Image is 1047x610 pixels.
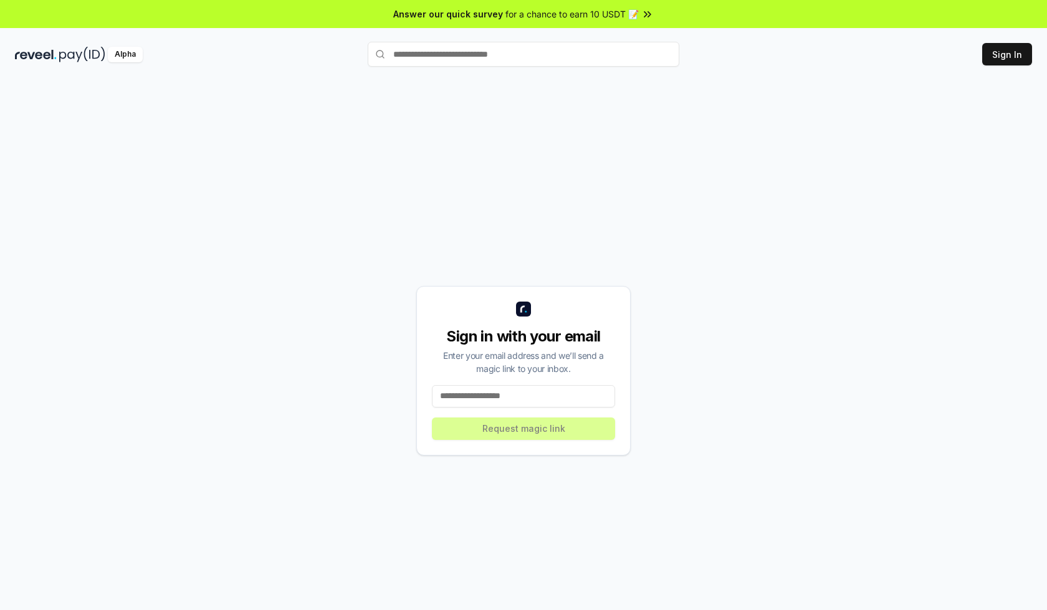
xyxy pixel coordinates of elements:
[982,43,1032,65] button: Sign In
[516,302,531,317] img: logo_small
[59,47,105,62] img: pay_id
[108,47,143,62] div: Alpha
[505,7,639,21] span: for a chance to earn 10 USDT 📝
[432,349,615,375] div: Enter your email address and we’ll send a magic link to your inbox.
[393,7,503,21] span: Answer our quick survey
[432,326,615,346] div: Sign in with your email
[15,47,57,62] img: reveel_dark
